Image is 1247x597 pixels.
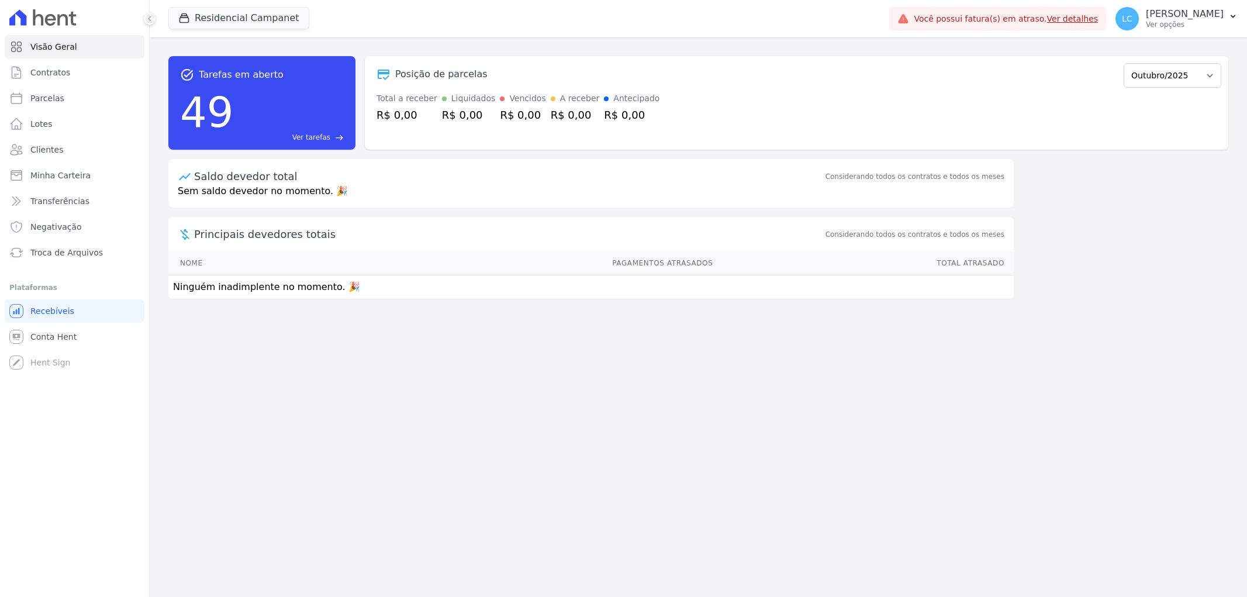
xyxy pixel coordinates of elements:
span: Tarefas em aberto [199,68,284,82]
a: Contratos [5,61,144,84]
span: Conta Hent [30,331,77,343]
div: R$ 0,00 [442,107,496,123]
span: Recebíveis [30,305,74,317]
a: Ver detalhes [1047,14,1099,23]
a: Visão Geral [5,35,144,58]
a: Lotes [5,112,144,136]
span: Ver tarefas [292,132,330,143]
th: Nome [168,251,319,275]
a: Transferências [5,189,144,213]
span: Visão Geral [30,41,77,53]
p: Sem saldo devedor no momento. 🎉 [168,184,1014,208]
span: east [335,133,344,142]
p: [PERSON_NAME] [1146,8,1224,20]
a: Minha Carteira [5,164,144,187]
span: Principais devedores totais [194,226,823,242]
div: Plataformas [9,281,140,295]
a: Troca de Arquivos [5,241,144,264]
span: Minha Carteira [30,170,91,181]
button: LC [PERSON_NAME] Ver opções [1106,2,1247,35]
div: Saldo devedor total [194,168,823,184]
a: Clientes [5,138,144,161]
a: Recebíveis [5,299,144,323]
div: Antecipado [613,92,659,105]
span: Transferências [30,195,89,207]
div: A receber [560,92,600,105]
a: Parcelas [5,87,144,110]
span: Clientes [30,144,63,156]
div: R$ 0,00 [500,107,545,123]
div: R$ 0,00 [551,107,600,123]
a: Conta Hent [5,325,144,348]
p: Ver opções [1146,20,1224,29]
th: Pagamentos Atrasados [319,251,713,275]
span: LC [1122,15,1132,23]
div: Liquidados [451,92,496,105]
div: R$ 0,00 [604,107,659,123]
th: Total Atrasado [713,251,1014,275]
span: Negativação [30,221,82,233]
div: Total a receber [376,92,437,105]
span: Lotes [30,118,53,130]
span: Você possui fatura(s) em atraso. [914,13,1098,25]
div: 49 [180,82,234,143]
span: Parcelas [30,92,64,104]
td: Ninguém inadimplente no momento. 🎉 [168,275,1014,299]
button: Residencial Campanet [168,7,309,29]
span: Considerando todos os contratos e todos os meses [825,229,1004,240]
a: Ver tarefas east [239,132,344,143]
span: task_alt [180,68,194,82]
div: Considerando todos os contratos e todos os meses [825,171,1004,182]
a: Negativação [5,215,144,239]
span: Troca de Arquivos [30,247,103,258]
div: Posição de parcelas [395,67,488,81]
div: R$ 0,00 [376,107,437,123]
span: Contratos [30,67,70,78]
div: Vencidos [509,92,545,105]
